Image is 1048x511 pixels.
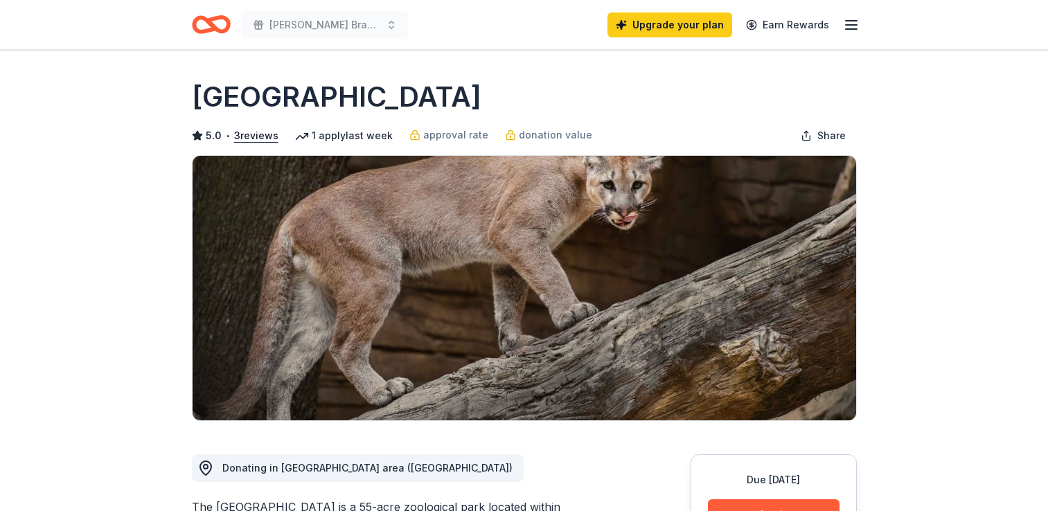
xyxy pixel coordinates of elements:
[708,472,840,488] div: Due [DATE]
[423,127,488,143] span: approval rate
[817,127,846,144] span: Share
[295,127,393,144] div: 1 apply last week
[192,78,481,116] h1: [GEOGRAPHIC_DATA]
[242,11,408,39] button: [PERSON_NAME] Bras for the Cause Annual Event
[206,127,222,144] span: 5.0
[234,127,278,144] button: 3reviews
[409,127,488,143] a: approval rate
[738,12,837,37] a: Earn Rewards
[193,156,856,420] img: Image for Houston Zoo
[225,130,230,141] span: •
[607,12,732,37] a: Upgrade your plan
[505,127,592,143] a: donation value
[790,122,857,150] button: Share
[192,8,231,41] a: Home
[222,462,513,474] span: Donating in [GEOGRAPHIC_DATA] area ([GEOGRAPHIC_DATA])
[519,127,592,143] span: donation value
[269,17,380,33] span: [PERSON_NAME] Bras for the Cause Annual Event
